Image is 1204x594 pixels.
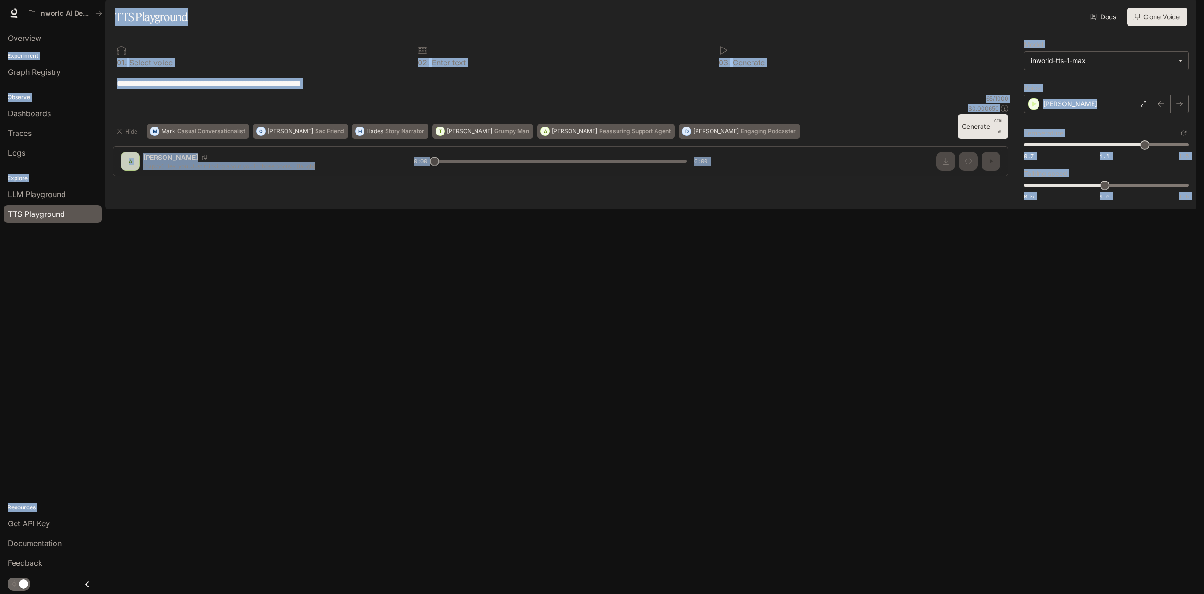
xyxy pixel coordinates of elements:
div: H [356,124,364,139]
button: O[PERSON_NAME]Sad Friend [253,124,348,139]
p: Temperature [1024,130,1063,136]
p: Talking speed [1024,170,1067,177]
p: Engaging Podcaster [741,128,796,134]
div: inworld-tts-1-max [1031,56,1173,65]
p: Mark [161,128,175,134]
h1: TTS Playground [115,8,188,26]
button: GenerateCTRL +⏎ [958,114,1008,139]
div: O [257,124,265,139]
p: [PERSON_NAME] [552,128,597,134]
button: Clone Voice [1127,8,1187,26]
p: Casual Conversationalist [177,128,245,134]
p: Reassuring Support Agent [599,128,671,134]
div: inworld-tts-1-max [1024,52,1188,70]
div: A [541,124,549,139]
p: CTRL + [994,118,1005,129]
p: 0 2 . [418,59,429,66]
span: 1.1 [1100,152,1109,160]
p: Story Narrator [385,128,424,134]
div: M [150,124,159,139]
button: Reset to default [1179,128,1189,138]
a: Docs [1088,8,1120,26]
p: $ 0.000650 [968,104,999,112]
span: 0.7 [1024,152,1034,160]
p: Enter text [429,59,466,66]
div: T [436,124,444,139]
span: 0.5 [1024,192,1034,200]
p: Inworld AI Demos [39,9,92,17]
p: Grumpy Man [494,128,529,134]
p: ⏎ [994,118,1005,135]
button: HHadesStory Narrator [352,124,428,139]
p: 0 3 . [719,59,730,66]
button: D[PERSON_NAME]Engaging Podcaster [679,124,800,139]
p: Generate [730,59,765,66]
button: Hide [113,124,143,139]
button: A[PERSON_NAME]Reassuring Support Agent [537,124,675,139]
p: Hades [366,128,383,134]
button: All workspaces [24,4,106,23]
div: D [682,124,691,139]
p: Voice [1024,85,1041,91]
span: 1.5 [1179,152,1189,160]
p: Select voice [127,59,173,66]
p: [PERSON_NAME] [1043,99,1097,109]
p: Model [1024,41,1043,48]
button: T[PERSON_NAME]Grumpy Man [432,124,533,139]
p: 65 / 1000 [986,95,1008,103]
p: Sad Friend [315,128,344,134]
span: 1.0 [1100,192,1109,200]
button: MMarkCasual Conversationalist [147,124,249,139]
p: [PERSON_NAME] [693,128,739,134]
p: [PERSON_NAME] [268,128,313,134]
p: [PERSON_NAME] [447,128,492,134]
span: 1.5 [1179,192,1189,200]
p: 0 1 . [117,59,127,66]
